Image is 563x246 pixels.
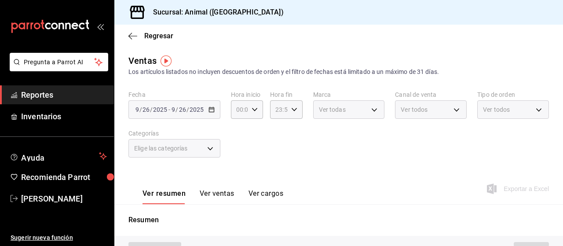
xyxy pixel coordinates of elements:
[139,106,142,113] span: /
[21,193,107,205] span: [PERSON_NAME]
[189,106,204,113] input: ----
[21,110,107,122] span: Inventarios
[146,7,284,18] h3: Sucursal: Animal ([GEOGRAPHIC_DATA])
[171,106,175,113] input: --
[128,92,220,98] label: Fecha
[179,106,186,113] input: --
[135,106,139,113] input: --
[313,92,385,98] label: Marca
[97,23,104,30] button: open_drawer_menu
[319,105,346,114] span: Ver todas
[175,106,178,113] span: /
[150,106,153,113] span: /
[10,53,108,71] button: Pregunta a Parrot AI
[168,106,170,113] span: -
[144,32,173,40] span: Regresar
[200,189,234,204] button: Ver ventas
[128,215,549,225] p: Resumen
[128,67,549,77] div: Los artículos listados no incluyen descuentos de orden y el filtro de fechas está limitado a un m...
[128,32,173,40] button: Regresar
[249,189,284,204] button: Ver cargos
[134,144,188,153] span: Elige las categorías
[143,189,283,204] div: navigation tabs
[11,233,107,242] span: Sugerir nueva función
[21,171,107,183] span: Recomienda Parrot
[24,58,95,67] span: Pregunta a Parrot AI
[128,130,220,136] label: Categorías
[21,89,107,101] span: Reportes
[6,64,108,73] a: Pregunta a Parrot AI
[153,106,168,113] input: ----
[395,92,467,98] label: Canal de venta
[128,54,157,67] div: Ventas
[161,55,172,66] img: Tooltip marker
[231,92,263,98] label: Hora inicio
[143,189,186,204] button: Ver resumen
[483,105,510,114] span: Ver todos
[477,92,549,98] label: Tipo de orden
[186,106,189,113] span: /
[142,106,150,113] input: --
[21,151,95,162] span: Ayuda
[270,92,302,98] label: Hora fin
[401,105,428,114] span: Ver todos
